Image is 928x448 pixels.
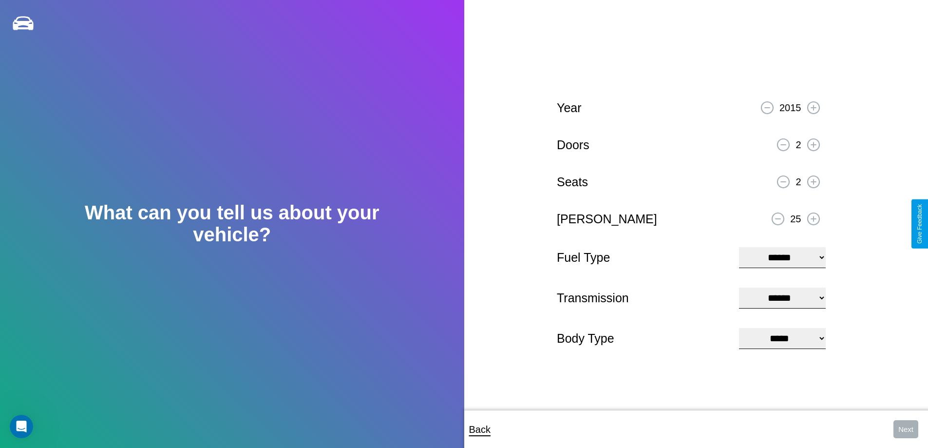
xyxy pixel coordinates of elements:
[557,134,589,156] p: Doors
[779,99,801,117] p: 2015
[10,415,33,438] iframe: Intercom live chat
[557,287,729,309] p: Transmission
[795,173,801,191] p: 2
[557,208,657,230] p: [PERSON_NAME]
[790,210,801,228] p: 25
[469,421,491,438] p: Back
[795,136,801,154] p: 2
[916,204,923,244] div: Give Feedback
[46,202,417,246] h2: What can you tell us about your vehicle?
[557,247,729,269] p: Fuel Type
[557,171,588,193] p: Seats
[893,420,918,438] button: Next
[557,328,729,350] p: Body Type
[557,97,582,119] p: Year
